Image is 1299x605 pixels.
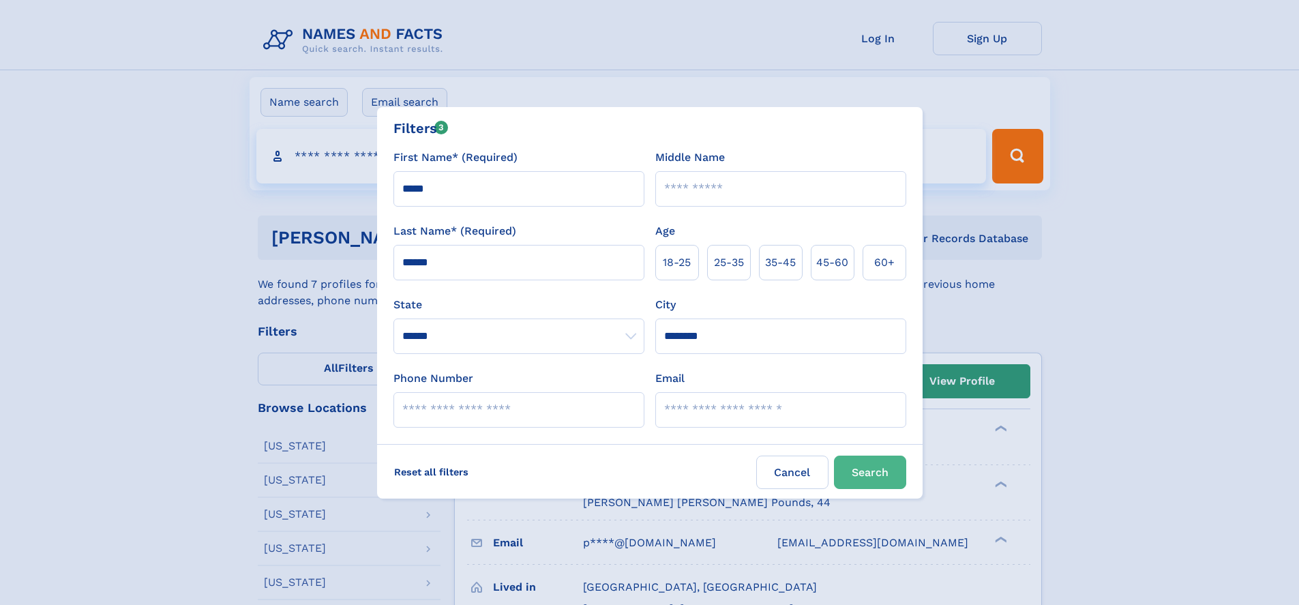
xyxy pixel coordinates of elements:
[834,456,906,489] button: Search
[393,149,518,166] label: First Name* (Required)
[655,297,676,313] label: City
[393,118,449,138] div: Filters
[393,370,473,387] label: Phone Number
[663,254,691,271] span: 18‑25
[385,456,477,488] label: Reset all filters
[655,370,685,387] label: Email
[655,149,725,166] label: Middle Name
[714,254,744,271] span: 25‑35
[756,456,828,489] label: Cancel
[393,297,644,313] label: State
[655,223,675,239] label: Age
[816,254,848,271] span: 45‑60
[874,254,895,271] span: 60+
[393,223,516,239] label: Last Name* (Required)
[765,254,796,271] span: 35‑45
